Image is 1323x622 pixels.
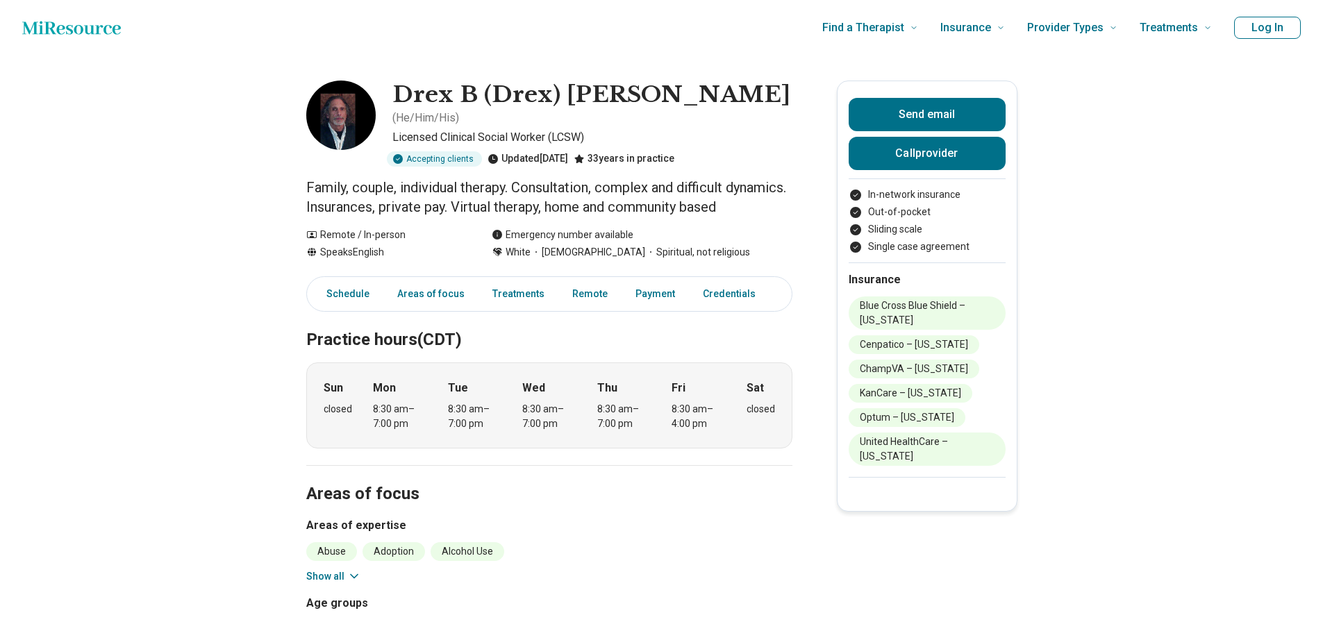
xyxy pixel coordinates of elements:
[324,380,343,396] strong: Sun
[597,380,617,396] strong: Thu
[694,280,772,308] a: Credentials
[363,542,425,561] li: Adoption
[310,280,378,308] a: Schedule
[484,280,553,308] a: Treatments
[627,280,683,308] a: Payment
[306,517,792,534] h3: Areas of expertise
[431,542,504,561] li: Alcohol Use
[564,280,616,308] a: Remote
[373,402,426,431] div: 8:30 am – 7:00 pm
[645,245,750,260] span: Spiritual, not religious
[940,18,991,37] span: Insurance
[849,205,1006,219] li: Out-of-pocket
[849,408,965,427] li: Optum – [US_STATE]
[597,402,651,431] div: 8:30 am – 7:00 pm
[522,402,576,431] div: 8:30 am – 7:00 pm
[849,360,979,378] li: ChampVA – [US_STATE]
[306,178,792,217] p: Family, couple, individual therapy. Consultation, complex and difficult dynamics. Insurances, pri...
[389,280,473,308] a: Areas of focus
[373,380,396,396] strong: Mon
[849,271,1006,288] h2: Insurance
[1140,18,1198,37] span: Treatments
[392,129,792,146] p: Licensed Clinical Social Worker (LCSW)
[522,380,545,396] strong: Wed
[849,335,979,354] li: Cenpatico – [US_STATE]
[849,187,1006,202] li: In-network insurance
[387,151,482,167] div: Accepting clients
[747,402,775,417] div: closed
[392,81,790,110] h1: Drex B (Drex) [PERSON_NAME]
[488,151,568,167] div: Updated [DATE]
[306,228,464,242] div: Remote / In-person
[306,81,376,150] img: Drex B Flott, Licensed Clinical Social Worker (LCSW)
[324,402,352,417] div: closed
[392,110,459,126] p: ( He/Him/His )
[306,245,464,260] div: Speaks English
[531,245,645,260] span: [DEMOGRAPHIC_DATA]
[849,296,1006,330] li: Blue Cross Blue Shield – [US_STATE]
[1234,17,1301,39] button: Log In
[849,98,1006,131] button: Send email
[22,14,121,42] a: Home page
[306,362,792,448] div: When does the program meet?
[448,402,501,431] div: 8:30 am – 7:00 pm
[492,228,633,242] div: Emergency number available
[1027,18,1104,37] span: Provider Types
[849,239,1006,254] li: Single case agreement
[306,449,792,506] h2: Areas of focus
[448,380,468,396] strong: Tue
[849,222,1006,237] li: Sliding scale
[306,569,361,584] button: Show all
[672,402,725,431] div: 8:30 am – 4:00 pm
[506,245,531,260] span: White
[306,595,544,612] h3: Age groups
[849,384,972,403] li: KanCare – [US_STATE]
[306,542,357,561] li: Abuse
[574,151,674,167] div: 33 years in practice
[747,380,764,396] strong: Sat
[672,380,685,396] strong: Fri
[306,295,792,352] h2: Practice hours (CDT)
[849,187,1006,254] ul: Payment options
[822,18,904,37] span: Find a Therapist
[849,432,1006,466] li: United HealthCare – [US_STATE]
[849,137,1006,170] button: Callprovider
